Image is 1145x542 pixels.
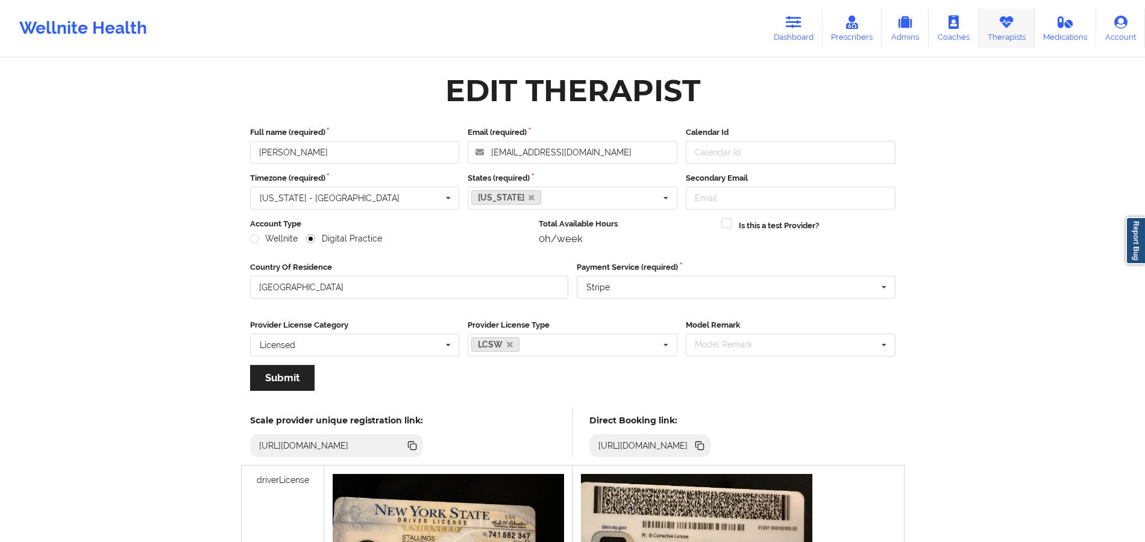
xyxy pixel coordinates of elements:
[594,440,693,452] div: [URL][DOMAIN_NAME]
[250,141,460,164] input: Full name
[577,261,896,273] label: Payment Service (required)
[468,141,677,164] input: Email address
[306,234,382,244] label: Digital Practice
[468,126,677,139] label: Email (required)
[686,126,896,139] label: Calendar Id
[1096,8,1145,48] a: Account
[882,8,929,48] a: Admins
[692,338,770,352] div: Model Remark
[254,440,354,452] div: [URL][DOMAIN_NAME]
[250,365,315,391] button: Submit
[739,220,819,232] label: Is this a test Provider?
[765,8,823,48] a: Dashboard
[539,232,713,245] div: 0h/week
[1035,8,1097,48] a: Medications
[471,337,519,352] a: LCSW
[586,283,610,291] div: Stripe
[468,172,677,184] label: States (required)
[250,319,460,331] label: Provider License Category
[686,141,896,164] input: Calendar Id
[260,194,400,202] div: [US_STATE] - [GEOGRAPHIC_DATA]
[468,319,677,331] label: Provider License Type
[686,187,896,210] input: Email
[686,319,896,331] label: Model Remark
[471,190,541,205] a: [US_STATE]
[250,234,298,244] label: Wellnite
[589,415,711,426] h5: Direct Booking link:
[250,172,460,184] label: Timezone (required)
[929,8,979,48] a: Coaches
[979,8,1035,48] a: Therapists
[823,8,882,48] a: Prescribers
[445,72,700,110] div: Edit Therapist
[539,218,713,230] label: Total Available Hours
[250,415,423,426] h5: Scale provider unique registration link:
[250,218,531,230] label: Account Type
[260,341,295,349] div: Licensed
[250,261,569,273] label: Country Of Residence
[1126,217,1145,264] a: Report Bug
[250,126,460,139] label: Full name (required)
[686,172,896,184] label: Secondary Email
